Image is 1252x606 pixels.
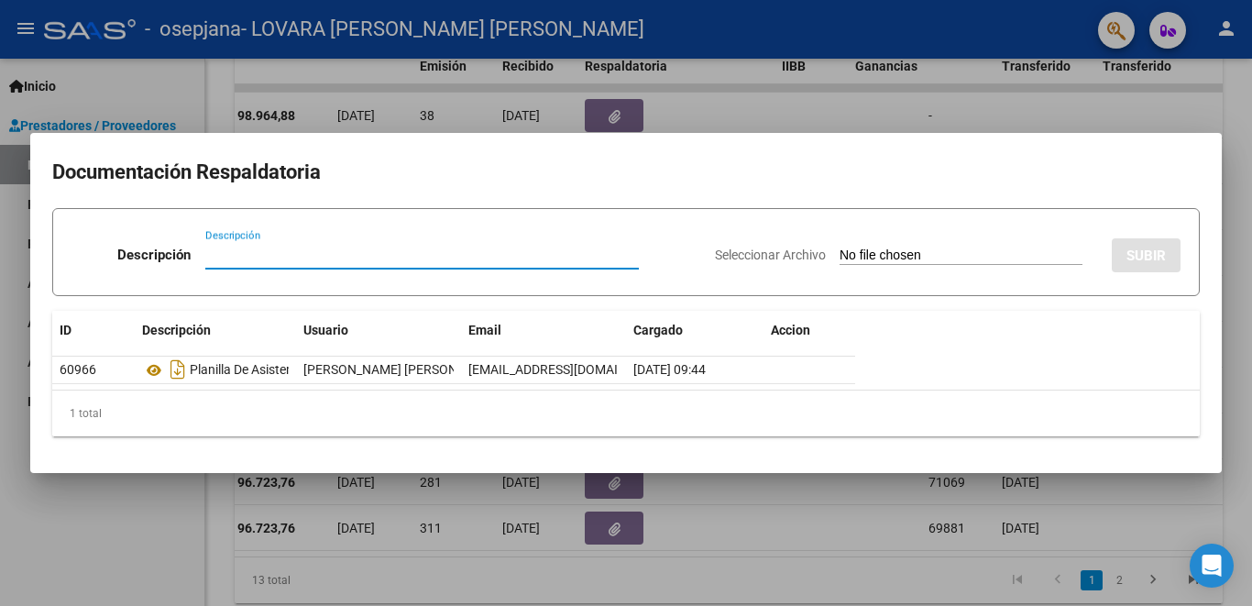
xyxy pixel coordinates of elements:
datatable-header-cell: Descripción [135,311,296,350]
span: [PERSON_NAME] [PERSON_NAME] LOVARA [303,362,554,377]
div: Planilla De Asistencia [PERSON_NAME] 2025 [142,355,289,384]
span: 60966 [60,362,96,377]
div: Open Intercom Messenger [1190,544,1234,588]
span: Seleccionar Archivo [715,248,826,262]
span: Cargado [633,323,683,337]
datatable-header-cell: Cargado [626,311,763,350]
span: Descripción [142,323,211,337]
span: Email [468,323,501,337]
datatable-header-cell: Email [461,311,626,350]
span: [DATE] 09:44 [633,362,706,377]
i: Descargar documento [166,355,190,384]
datatable-header-cell: Accion [763,311,855,350]
span: SUBIR [1126,248,1166,264]
p: Descripción [117,245,191,266]
span: Usuario [303,323,348,337]
button: SUBIR [1112,238,1181,272]
datatable-header-cell: Usuario [296,311,461,350]
span: ID [60,323,71,337]
datatable-header-cell: ID [52,311,135,350]
h2: Documentación Respaldatoria [52,155,1200,190]
span: Accion [771,323,810,337]
div: 1 total [52,391,1200,436]
span: [EMAIL_ADDRESS][DOMAIN_NAME] [468,362,672,377]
